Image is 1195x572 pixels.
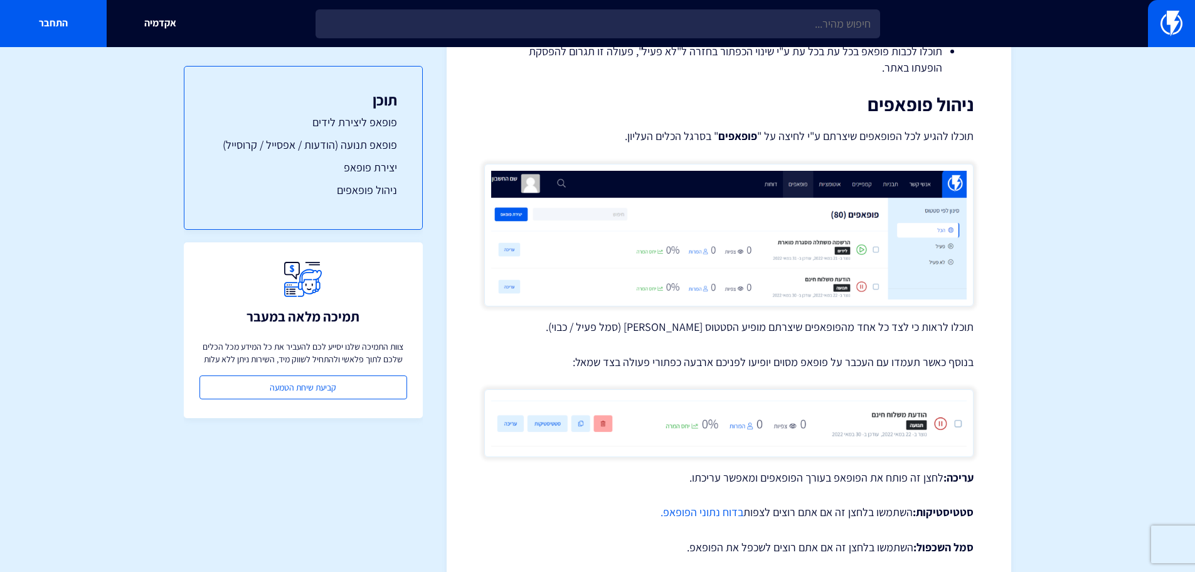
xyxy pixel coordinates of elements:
p: תוכלו להגיע לכל הפופאפים שיצרתם ע"י לחיצה על " " בסרגל הכלים העליון. [484,127,974,145]
strong: סמל השכפול: [913,540,974,554]
strong: פופאפים [718,129,757,143]
p: השתמשו בלחצן זה אם אתם רוצים לשכפל את הפופאפ. [484,539,974,556]
strong: סטטיסטיקות: [913,505,974,519]
p: צוות התמיכה שלנו יסייע לכם להעביר את כל המידע מכל הכלים שלכם לתוך פלאשי ולהתחיל לשווק מיד, השירות... [199,340,407,365]
h3: תוכן [210,92,397,108]
li: תוכלו לכבות פופאפ בכל עת בכל עת ע"י שינוי הכפתור בחזרה ל"לא פעיל", פעולה זו תגרום להפסקת הופעתו ב... [516,43,942,75]
input: חיפוש מהיר... [316,9,880,38]
p: תוכלו לראות כי לצד כל אחד מהפופאפים שיצרתם מופיע הסטטוס [PERSON_NAME] (סמל פעיל / כבוי). [484,319,974,335]
p: השתמשו בלחצן זה אם אתם רוצים לצפות [484,504,974,521]
a: פופאפ תנועה (הודעות / אפסייל / קרוסייל) [210,137,397,153]
a: בדוח נתוני הפופאפ. [661,505,743,519]
p: בנוסף כאשר תעמדו עם העכבר על פופאפ מסוים יופיעו לפניכם ארבעה כפתורי פעולה בצד שמאל: [484,354,974,370]
a: ניהול פופאפים [210,182,397,198]
h2: ניהול פופאפים [484,94,974,115]
strong: עריכה: [943,470,974,485]
a: קביעת שיחת הטמעה [199,375,407,399]
p: לחצן זה פותח את הפופאפ בעורך הפופאפים ומאפשר עריכתו. [484,470,974,486]
a: יצירת פופאפ [210,159,397,176]
a: פופאפ ליצירת לידים [210,114,397,131]
h3: תמיכה מלאה במעבר [247,309,359,324]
